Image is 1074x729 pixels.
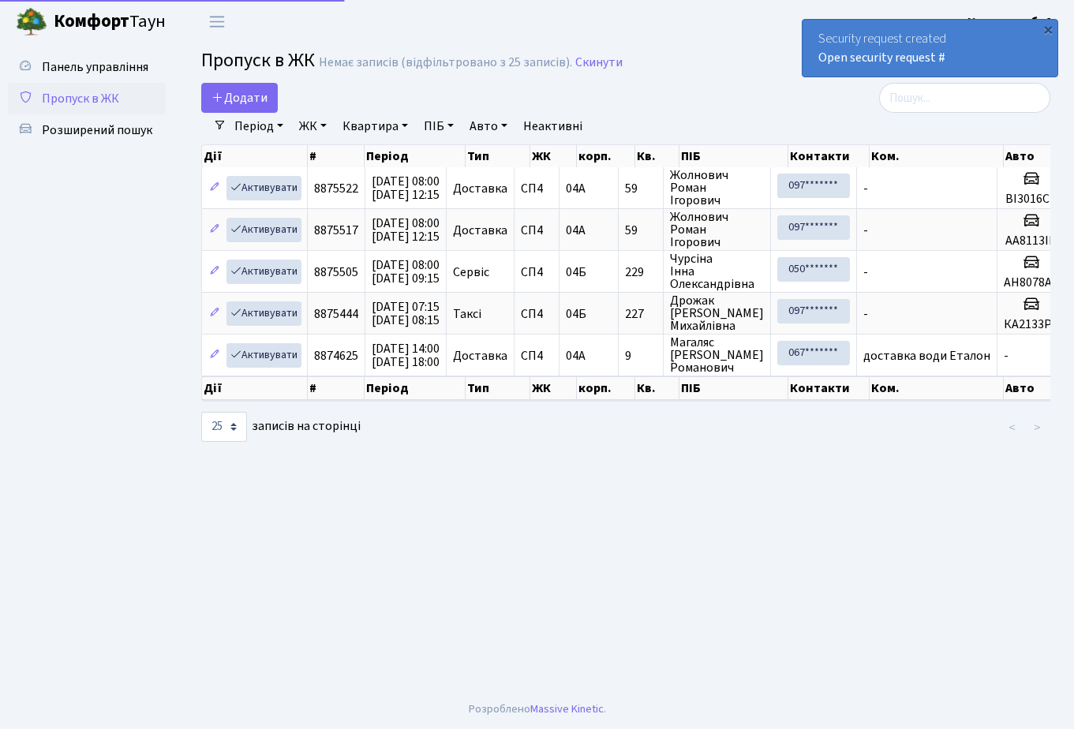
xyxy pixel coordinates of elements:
[530,145,577,167] th: ЖК
[336,113,414,140] a: Квартира
[453,182,507,195] span: Доставка
[42,58,148,76] span: Панель управління
[870,376,1004,400] th: Ком.
[314,264,358,281] span: 8875505
[1004,317,1059,332] h5: КА2133РС
[226,218,301,242] a: Активувати
[577,145,635,167] th: корп.
[566,180,586,197] span: 04А
[566,347,586,364] span: 04А
[319,55,572,70] div: Немає записів (відфільтровано з 25 записів).
[226,301,301,326] a: Активувати
[314,180,358,197] span: 8875522
[365,376,466,400] th: Період
[453,308,481,320] span: Таксі
[863,222,868,239] span: -
[1004,275,1059,290] h5: АН8078АТ
[226,343,301,368] a: Активувати
[1004,376,1071,400] th: Авто
[521,350,552,362] span: СП4
[1004,145,1071,167] th: Авто
[8,83,166,114] a: Пропуск в ЖК
[625,308,657,320] span: 227
[365,145,466,167] th: Період
[625,266,657,279] span: 229
[1004,347,1009,364] span: -
[466,376,530,400] th: Тип
[625,224,657,237] span: 59
[197,9,237,35] button: Переключити навігацію
[469,701,606,718] div: Розроблено .
[870,145,1004,167] th: Ком.
[226,260,301,284] a: Активувати
[1040,21,1056,37] div: ×
[517,113,589,140] a: Неактивні
[679,376,788,400] th: ПІБ
[372,173,440,204] span: [DATE] 08:00 [DATE] 12:15
[967,13,1055,31] b: Консьєрж б. 4.
[42,121,152,139] span: Розширений пошук
[314,222,358,239] span: 8875517
[8,51,166,83] a: Панель управління
[670,336,764,374] span: Магаляс [PERSON_NAME] Романович
[372,298,440,329] span: [DATE] 07:15 [DATE] 08:15
[566,305,586,323] span: 04Б
[577,376,635,400] th: корп.
[863,305,868,323] span: -
[466,145,530,167] th: Тип
[788,145,870,167] th: Контакти
[42,90,119,107] span: Пропуск в ЖК
[566,264,586,281] span: 04Б
[566,222,586,239] span: 04А
[226,176,301,200] a: Активувати
[54,9,129,34] b: Комфорт
[521,182,552,195] span: СП4
[679,145,788,167] th: ПІБ
[521,308,552,320] span: СП4
[201,412,247,442] select: записів на сторінці
[201,412,361,442] label: записів на сторінці
[463,113,514,140] a: Авто
[314,347,358,364] span: 8874625
[521,224,552,237] span: СП4
[1004,234,1059,249] h5: АА8113ІВ
[372,340,440,371] span: [DATE] 14:00 [DATE] 18:00
[1004,192,1059,207] h5: ВІ3016СР
[16,6,47,38] img: logo.png
[202,145,308,167] th: Дії
[372,256,440,287] span: [DATE] 08:00 [DATE] 09:15
[308,145,365,167] th: #
[417,113,460,140] a: ПІБ
[201,47,315,74] span: Пропуск в ЖК
[314,305,358,323] span: 8875444
[453,266,489,279] span: Сервіс
[293,113,333,140] a: ЖК
[575,55,623,70] a: Скинути
[670,294,764,332] span: Дрожак [PERSON_NAME] Михайлівна
[863,180,868,197] span: -
[228,113,290,140] a: Період
[635,376,679,400] th: Кв.
[818,49,945,66] a: Open security request #
[670,211,764,249] span: Жолнович Роман Ігорович
[521,266,552,279] span: СП4
[308,376,365,400] th: #
[967,13,1055,32] a: Консьєрж б. 4.
[635,145,679,167] th: Кв.
[670,252,764,290] span: Чурсіна Інна Олександрівна
[670,169,764,207] span: Жолнович Роман Ігорович
[863,347,990,364] span: доставка води Еталон
[879,83,1050,113] input: Пошук...
[530,376,577,400] th: ЖК
[625,350,657,362] span: 9
[453,350,507,362] span: Доставка
[863,264,868,281] span: -
[211,89,268,107] span: Додати
[530,701,604,717] a: Massive Kinetic
[202,376,308,400] th: Дії
[625,182,657,195] span: 59
[788,376,870,400] th: Контакти
[54,9,166,36] span: Таун
[201,83,278,113] a: Додати
[803,20,1057,77] div: Security request created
